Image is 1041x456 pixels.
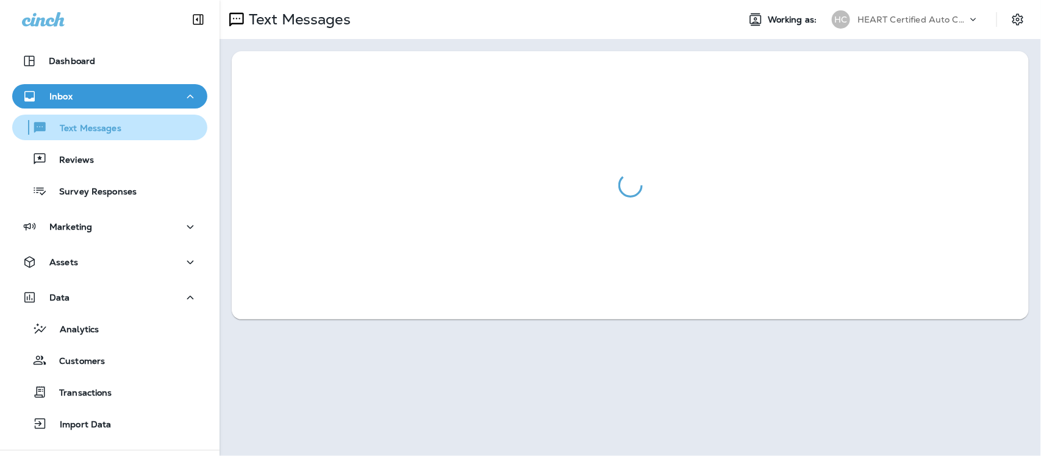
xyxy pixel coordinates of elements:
[768,15,820,25] span: Working as:
[181,7,215,32] button: Collapse Sidebar
[832,10,850,29] div: HC
[48,419,112,431] p: Import Data
[12,49,207,73] button: Dashboard
[12,178,207,204] button: Survey Responses
[12,146,207,172] button: Reviews
[12,316,207,341] button: Analytics
[49,222,92,232] p: Marketing
[49,293,70,302] p: Data
[47,388,112,399] p: Transactions
[12,411,207,436] button: Import Data
[12,347,207,373] button: Customers
[1007,9,1029,30] button: Settings
[12,115,207,140] button: Text Messages
[12,215,207,239] button: Marketing
[857,15,967,24] p: HEART Certified Auto Care
[12,285,207,310] button: Data
[48,123,121,135] p: Text Messages
[47,187,137,198] p: Survey Responses
[49,91,73,101] p: Inbox
[12,379,207,405] button: Transactions
[47,356,105,368] p: Customers
[244,10,351,29] p: Text Messages
[49,257,78,267] p: Assets
[12,250,207,274] button: Assets
[49,56,95,66] p: Dashboard
[47,155,94,166] p: Reviews
[12,84,207,109] button: Inbox
[48,324,99,336] p: Analytics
